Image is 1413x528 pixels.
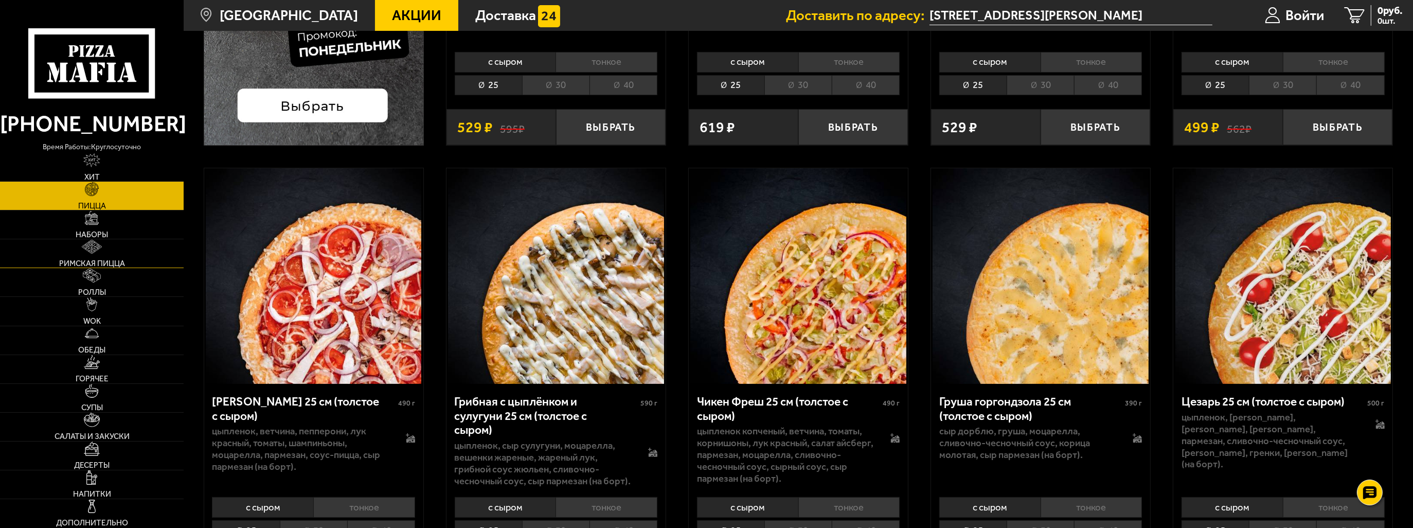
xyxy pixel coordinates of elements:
li: с сыром [939,497,1041,518]
span: 499 ₽ [1184,120,1220,135]
span: 490 г [883,399,900,408]
span: Салаты и закуски [55,433,130,441]
button: Выбрать [556,109,666,145]
span: Акции [392,8,441,22]
p: цыпленок копченый, ветчина, томаты, корнишоны, лук красный, салат айсберг, пармезан, моцарелла, с... [697,426,876,484]
div: [PERSON_NAME] 25 см (толстое с сыром) [212,395,396,423]
li: 25 [939,75,1007,96]
img: Грибная с цыплёнком и сулугуни 25 см (толстое с сыром) [448,168,664,384]
li: 30 [1007,75,1074,96]
span: 0 шт. [1378,16,1403,25]
img: Цезарь 25 см (толстое с сыром) [1175,168,1391,384]
span: Обеды [78,346,105,354]
li: тонкое [798,497,900,518]
img: Чикен Фреш 25 см (толстое с сыром) [690,168,906,384]
li: с сыром [455,52,556,73]
li: 40 [1316,75,1384,96]
li: с сыром [697,497,798,518]
p: цыпленок, сыр сулугуни, моцарелла, вешенки жареные, жареный лук, грибной соус Жюльен, сливочно-че... [455,440,634,487]
li: тонкое [798,52,900,73]
span: 0 руб. [1378,5,1403,15]
li: 30 [522,75,589,96]
span: Дополнительно [56,519,128,527]
span: Доставка [475,8,536,22]
span: [GEOGRAPHIC_DATA] [220,8,358,22]
span: 390 г [1125,399,1142,408]
div: Груша горгондзола 25 см (толстое с сыром) [939,395,1123,423]
li: 40 [589,75,657,96]
span: Войти [1285,8,1324,22]
span: Горячее [76,375,109,383]
input: Ваш адрес доставки [929,6,1212,25]
img: 15daf4d41897b9f0e9f617042186c801.svg [538,5,560,27]
span: 619 ₽ [700,120,735,135]
span: 529 ₽ [942,120,977,135]
p: сыр дорблю, груша, моцарелла, сливочно-чесночный соус, корица молотая, сыр пармезан (на борт). [939,426,1118,461]
a: Чикен Фреш 25 см (толстое с сыром) [689,168,908,384]
li: 25 [697,75,764,96]
li: тонкое [313,497,415,518]
span: 590 г [640,399,657,408]
button: Выбрать [798,109,908,145]
li: с сыром [1182,52,1283,73]
li: тонкое [1283,52,1385,73]
img: Петровская 25 см (толстое с сыром) [206,168,421,384]
span: 529 ₽ [457,120,493,135]
li: тонкое [1041,52,1142,73]
p: цыпленок, ветчина, пепперони, лук красный, томаты, шампиньоны, моцарелла, пармезан, соус-пицца, с... [212,426,391,473]
span: Доставить по адресу: [786,8,929,22]
li: с сыром [212,497,313,518]
div: Чикен Фреш 25 см (толстое с сыром) [697,395,881,423]
button: Выбрать [1283,109,1392,145]
a: Грибная с цыплёнком и сулугуни 25 см (толстое с сыром) [446,168,666,384]
li: 30 [1249,75,1316,96]
li: тонкое [1283,497,1385,518]
div: Грибная с цыплёнком и сулугуни 25 см (толстое с сыром) [455,395,638,437]
li: 25 [1182,75,1249,96]
li: 25 [455,75,522,96]
span: 490 г [398,399,415,408]
li: с сыром [939,52,1041,73]
a: Петровская 25 см (толстое с сыром) [204,168,423,384]
span: Хит [84,173,100,181]
span: Напитки [73,490,111,498]
li: 40 [832,75,900,96]
span: Ленинградская область, Всеволожский район, Мурино, улица Шувалова, 22к3 [929,6,1212,25]
div: Цезарь 25 см (толстое с сыром) [1182,395,1365,409]
s: 595 ₽ [500,120,525,135]
li: с сыром [1182,497,1283,518]
s: 562 ₽ [1227,120,1251,135]
span: Римская пицца [59,260,125,268]
span: WOK [83,318,101,325]
a: Груша горгондзола 25 см (толстое с сыром) [931,168,1150,384]
span: Супы [81,404,103,412]
li: с сыром [455,497,556,518]
span: 500 г [1368,399,1385,408]
img: Груша горгондзола 25 см (толстое с сыром) [933,168,1148,384]
a: Цезарь 25 см (толстое с сыром) [1173,168,1392,384]
span: Пицца [78,202,106,210]
li: тонкое [1041,497,1142,518]
li: тонкое [556,52,657,73]
li: 30 [764,75,832,96]
li: с сыром [697,52,798,73]
p: цыпленок, [PERSON_NAME], [PERSON_NAME], [PERSON_NAME], пармезан, сливочно-чесночный соус, [PERSON... [1182,412,1361,470]
button: Выбрать [1041,109,1150,145]
li: тонкое [556,497,657,518]
span: Десерты [74,462,110,469]
span: Роллы [78,289,106,296]
span: Наборы [76,231,108,239]
li: 40 [1074,75,1142,96]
